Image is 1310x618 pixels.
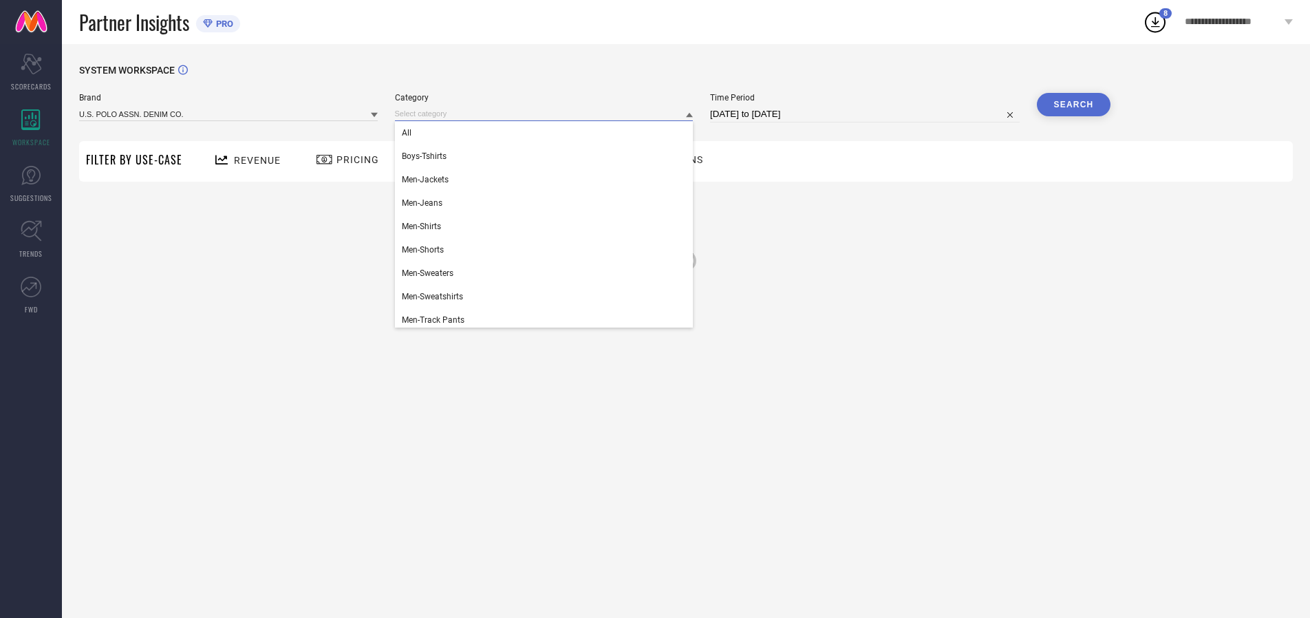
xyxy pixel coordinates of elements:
span: Partner Insights [79,8,189,36]
div: Boys-Tshirts [395,145,694,168]
span: Men-Jeans [402,198,442,208]
div: Men-Shorts [395,238,694,262]
span: PRO [213,19,233,29]
div: Men-Sweaters [395,262,694,285]
input: Select category [395,107,694,121]
span: Filter By Use-Case [86,151,182,168]
span: Boys-Tshirts [402,151,447,161]
div: Men-Sweatshirts [395,285,694,308]
span: Men-Sweaters [402,268,453,278]
span: Category [395,93,694,103]
div: Men-Track Pants [395,308,694,332]
button: Search [1037,93,1111,116]
span: Time Period [710,93,1020,103]
span: Men-Sweatshirts [402,292,463,301]
span: Pricing [336,154,379,165]
div: Men-Jackets [395,168,694,191]
span: Revenue [234,155,281,166]
span: SCORECARDS [11,81,52,92]
span: WORKSPACE [12,137,50,147]
span: Brand [79,93,378,103]
span: Men-Shirts [402,222,441,231]
span: TRENDS [19,248,43,259]
span: FWD [25,304,38,315]
span: All [402,128,411,138]
div: Men-Jeans [395,191,694,215]
input: Select time period [710,106,1020,122]
div: Open download list [1143,10,1168,34]
div: All [395,121,694,145]
div: Men-Shirts [395,215,694,238]
span: SUGGESTIONS [10,193,52,203]
span: 8 [1163,9,1168,18]
span: Men-Jackets [402,175,449,184]
span: SYSTEM WORKSPACE [79,65,175,76]
span: Men-Shorts [402,245,444,255]
span: Men-Track Pants [402,315,464,325]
